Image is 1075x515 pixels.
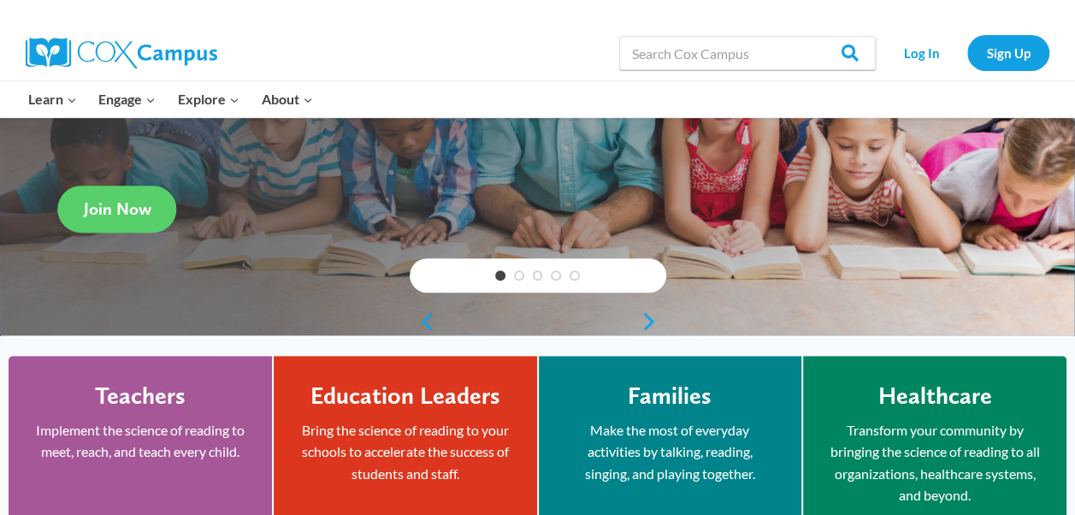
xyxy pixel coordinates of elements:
[884,35,959,70] a: Log In
[17,81,88,117] button: Child menu of Learn
[967,35,1049,70] a: Sign Up
[17,81,323,117] nav: Primary Navigation
[533,270,543,281] a: 3
[410,311,435,332] a: previous
[570,270,580,281] a: 5
[641,311,666,332] a: next
[410,305,666,339] div: content slider buttons
[26,38,217,68] img: Cox Campus
[564,419,776,485] p: Make the most of everyday activities by talking, reading, singing, and playing together.
[58,186,177,233] a: Join Now
[88,81,168,117] button: Child menu of Engage
[628,382,712,411] h4: Families
[551,270,561,281] a: 4
[310,382,500,411] h4: Education Leaders
[495,270,505,281] a: 1
[877,382,991,411] h4: Healthcare
[167,81,251,117] button: Child menu of Explore
[514,270,524,281] a: 2
[884,35,1049,70] nav: Secondary Navigation
[84,198,151,219] span: Join Now
[34,419,246,463] p: Implement the science of reading to meet, reach, and teach every child.
[95,382,186,411] h4: Teachers
[619,36,876,70] input: Search Cox Campus
[299,419,511,485] p: Bring the science of reading to your schools to accelerate the success of students and staff.
[251,81,324,117] button: Child menu of About
[829,419,1041,506] p: Transform your community by bringing the science of reading to all organizations, healthcare syst...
